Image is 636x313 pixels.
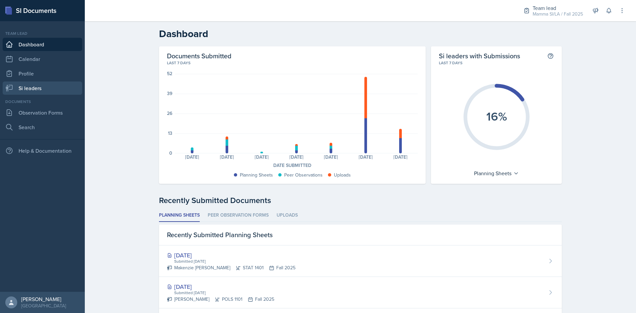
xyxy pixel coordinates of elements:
div: Date Submitted [167,162,418,169]
div: 0 [169,151,172,155]
div: [DATE] [383,155,418,159]
text: 16% [486,108,507,125]
a: [DATE] Submitted [DATE] Makenzie [PERSON_NAME]STAT 1401Fall 2025 [159,245,562,277]
div: Team lead [3,30,82,36]
div: Team lead [533,4,583,12]
div: Submitted [DATE] [174,258,295,264]
div: 13 [168,131,172,135]
div: [DATE] [314,155,348,159]
div: [DATE] [175,155,210,159]
a: [DATE] Submitted [DATE] [PERSON_NAME]POLS 1101Fall 2025 [159,277,562,308]
a: Profile [3,67,82,80]
div: Documents [3,99,82,105]
div: 39 [167,91,172,96]
div: [DATE] [348,155,383,159]
div: [PERSON_NAME] POLS 1101 Fall 2025 [167,296,274,303]
div: Makenzie [PERSON_NAME] STAT 1401 Fall 2025 [167,264,295,271]
div: Planning Sheets [240,172,273,179]
div: Recently Submitted Planning Sheets [159,225,562,245]
li: Planning Sheets [159,209,200,222]
div: Submitted [DATE] [174,290,274,296]
a: Calendar [3,52,82,66]
a: Observation Forms [3,106,82,119]
div: Uploads [334,172,351,179]
li: Peer Observation Forms [208,209,269,222]
div: [DATE] [210,155,244,159]
div: [DATE] [167,251,295,260]
div: Help & Documentation [3,144,82,157]
a: Search [3,121,82,134]
div: 26 [167,111,172,116]
div: Planning Sheets [471,168,522,179]
div: [PERSON_NAME] [21,296,66,302]
div: Peer Observations [284,172,323,179]
h2: Si leaders with Submissions [439,52,520,60]
div: Last 7 days [439,60,554,66]
h2: Documents Submitted [167,52,418,60]
div: 52 [167,71,172,76]
div: [DATE] [167,282,274,291]
div: [DATE] [244,155,279,159]
div: Mamma SI/LA / Fall 2025 [533,11,583,18]
div: Recently Submitted Documents [159,194,562,206]
h2: Dashboard [159,28,562,40]
div: Last 7 days [167,60,418,66]
div: [DATE] [279,155,314,159]
a: Dashboard [3,38,82,51]
a: Si leaders [3,81,82,95]
li: Uploads [277,209,298,222]
div: [GEOGRAPHIC_DATA] [21,302,66,309]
